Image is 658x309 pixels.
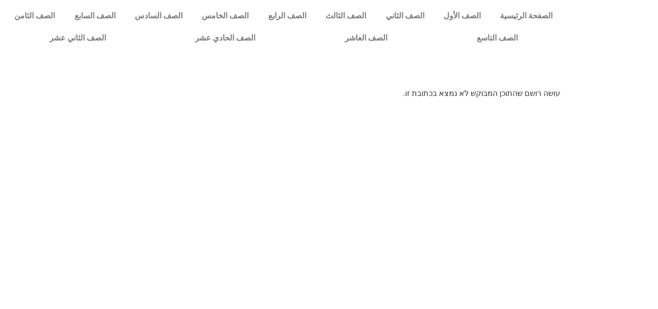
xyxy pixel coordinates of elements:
a: الصف الثاني عشر [5,27,151,49]
a: الصف العاشر [300,27,432,49]
a: الصف الثالث [316,5,376,27]
a: الصفحة الرئيسية [490,5,562,27]
a: الصف التاسع [432,27,563,49]
p: עושה רושם שהתוכן המבוקש לא נמצא בכתובת זו. [98,88,560,99]
a: الصف الثاني [376,5,434,27]
a: الصف الخامس [192,5,258,27]
a: الصف الحادي عشر [151,27,301,49]
a: الصف الثامن [5,5,65,27]
a: الصف الرابع [259,5,316,27]
a: الصف السادس [125,5,192,27]
a: الصف السابع [65,5,125,27]
a: الصف الأول [434,5,490,27]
